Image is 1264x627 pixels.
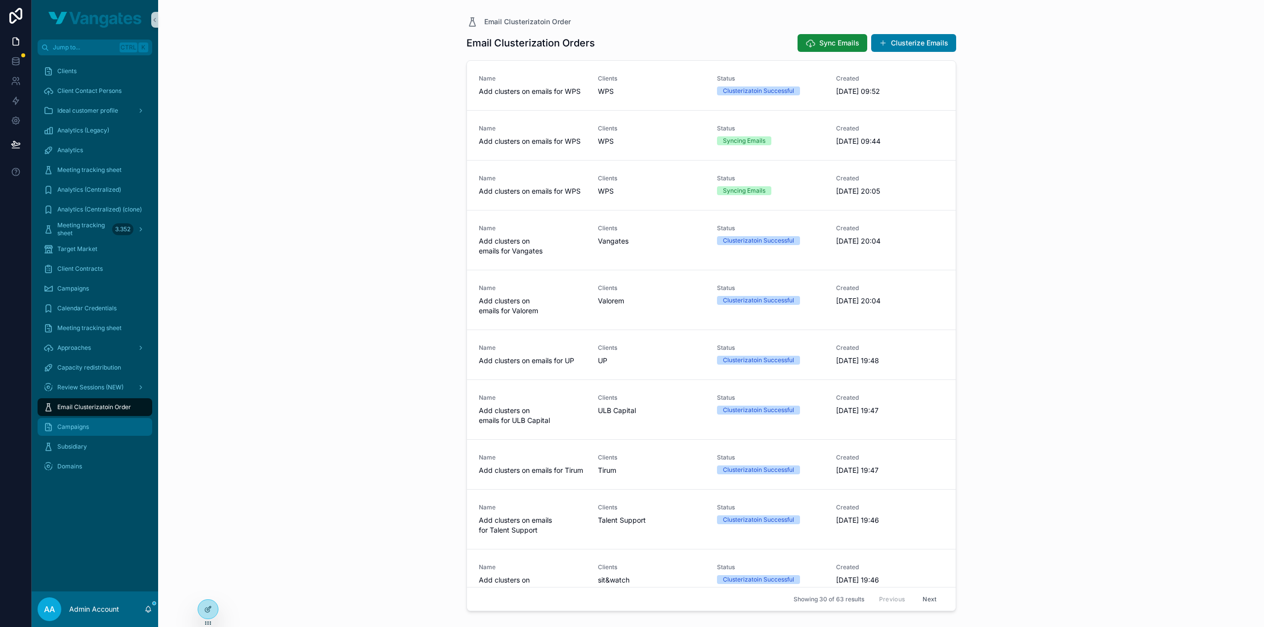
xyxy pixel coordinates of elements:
span: Talent Support [598,515,646,525]
span: Analytics [57,146,83,154]
span: Status [717,394,824,402]
div: Clusterizatoin Successful [723,86,794,95]
span: Clients [598,503,705,511]
span: Clients [598,125,705,132]
span: Created [836,344,943,352]
span: Calendar Credentials [57,304,117,312]
a: Review Sessions (NEW) [38,378,152,396]
span: Showing 30 of 63 results [794,595,864,603]
span: Status [717,75,824,83]
span: Name [479,563,586,571]
span: Created [836,394,943,402]
a: Meeting tracking sheet [38,319,152,337]
button: Sync Emails [798,34,867,52]
div: 3.352 [112,223,133,235]
span: Status [717,174,824,182]
span: Name [479,224,586,232]
span: Clients [598,284,705,292]
a: Capacity redistribution [38,359,152,376]
span: Status [717,503,824,511]
span: Meeting tracking sheet [57,324,122,332]
span: Created [836,284,943,292]
p: Admin Account [69,604,119,614]
span: Clients [598,454,705,461]
span: Created [836,75,943,83]
a: Domains [38,458,152,475]
a: Ideal customer profile [38,102,152,120]
a: Client Contact Persons [38,82,152,100]
span: Campaigns [57,285,89,293]
span: [DATE] 20:04 [836,236,943,246]
span: K [139,43,147,51]
span: Clients [598,75,705,83]
span: Client Contact Persons [57,87,122,95]
button: Next [916,591,943,607]
div: Clusterizatoin Successful [723,296,794,305]
span: Tirum [598,465,616,475]
span: Status [717,284,824,292]
a: Analytics (Legacy) [38,122,152,139]
span: Clients [57,67,77,75]
span: Approaches [57,344,91,352]
a: Email Clusterizatoin Order [38,398,152,416]
span: Clients [598,344,705,352]
span: Clients [598,224,705,232]
a: Approaches [38,339,152,357]
span: [DATE] 09:44 [836,136,943,146]
span: Created [836,174,943,182]
span: Valorem [598,296,624,306]
div: Syncing Emails [723,136,765,145]
span: Meeting tracking sheet [57,221,108,237]
div: Clusterizatoin Successful [723,406,794,415]
div: Clusterizatoin Successful [723,515,794,524]
a: Subsidiary [38,438,152,456]
div: Syncing Emails [723,186,765,195]
span: Email Clusterizatoin Order [484,17,571,27]
span: Review Sessions (NEW) [57,383,124,391]
a: Clusterize Emails [871,34,956,52]
span: Clients [598,394,705,402]
span: [DATE] 19:46 [836,515,943,525]
span: AA [44,603,55,615]
span: Clients [598,563,705,571]
a: Analytics (Centralized) [38,181,152,199]
span: Created [836,454,943,461]
span: Name [479,344,586,352]
span: Name [479,503,586,511]
span: Add clusters on emails for ULB Capital [479,406,586,425]
button: Jump to...CtrlK [38,40,152,55]
a: Clients [38,62,152,80]
span: Name [479,284,586,292]
span: Name [479,454,586,461]
span: Ctrl [120,42,137,52]
span: Client Contracts [57,265,103,273]
span: Name [479,394,586,402]
div: scrollable content [32,55,158,488]
span: Campaigns [57,423,89,431]
a: Analytics [38,141,152,159]
a: Meeting tracking sheet [38,161,152,179]
span: [DATE] 19:47 [836,465,943,475]
span: [DATE] 20:05 [836,186,943,196]
span: Add clusters on emails for WPS [479,86,586,96]
a: Email Clusterizatoin Order [466,16,571,28]
span: WPS [598,186,614,196]
div: Clusterizatoin Successful [723,465,794,474]
span: Analytics (Legacy) [57,126,109,134]
span: Created [836,563,943,571]
span: [DATE] 09:52 [836,86,943,96]
span: Ideal customer profile [57,107,118,115]
span: Capacity redistribution [57,364,121,372]
div: Clusterizatoin Successful [723,236,794,245]
span: Sync Emails [819,38,859,48]
a: Analytics (Centralized) (clone) [38,201,152,218]
span: Name [479,125,586,132]
span: Created [836,125,943,132]
a: Target Market [38,240,152,258]
span: Add clusters on emails for Tirum [479,465,586,475]
span: Jump to... [53,43,116,51]
a: Campaigns [38,418,152,436]
span: Add clusters on emails for UP [479,356,586,366]
span: UP [598,356,607,366]
span: Status [717,563,824,571]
